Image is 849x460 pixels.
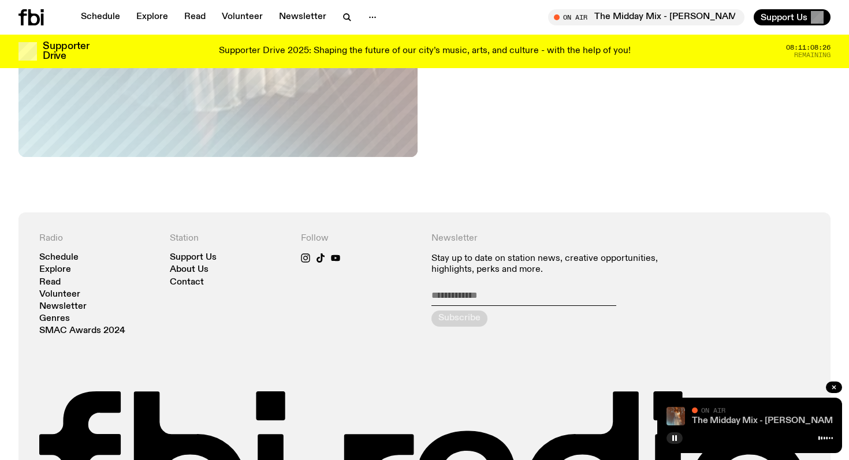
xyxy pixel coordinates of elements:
[170,265,208,274] a: About Us
[431,253,679,275] p: Stay up to date on station news, creative opportunities, highlights, perks and more.
[129,9,175,25] a: Explore
[301,233,418,244] h4: Follow
[39,290,80,299] a: Volunteer
[794,52,831,58] span: Remaining
[786,44,831,51] span: 08:11:08:26
[761,12,807,23] span: Support Us
[170,253,217,262] a: Support Us
[74,9,127,25] a: Schedule
[701,406,725,414] span: On Air
[219,46,631,57] p: Supporter Drive 2025: Shaping the future of our city’s music, arts, and culture - with the help o...
[39,265,71,274] a: Explore
[39,278,61,287] a: Read
[272,9,333,25] a: Newsletter
[39,302,87,311] a: Newsletter
[39,253,79,262] a: Schedule
[170,278,204,287] a: Contact
[39,327,125,335] a: SMAC Awards 2024
[692,416,841,425] a: The Midday Mix - [PERSON_NAME]
[43,42,89,61] h3: Supporter Drive
[215,9,270,25] a: Volunteer
[548,9,744,25] button: On AirThe Midday Mix - [PERSON_NAME]
[754,9,831,25] button: Support Us
[177,9,213,25] a: Read
[39,233,156,244] h4: Radio
[170,233,286,244] h4: Station
[431,233,679,244] h4: Newsletter
[39,315,70,323] a: Genres
[431,311,487,327] button: Subscribe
